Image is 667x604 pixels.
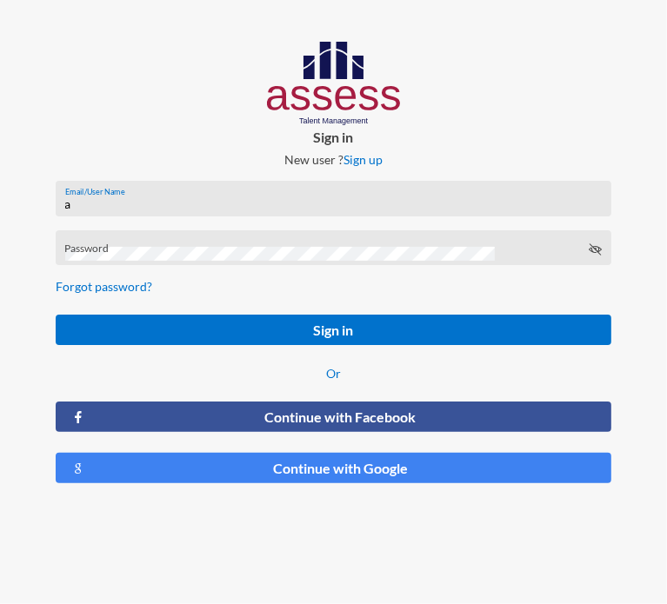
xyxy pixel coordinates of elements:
[56,453,611,483] button: Continue with Google
[65,197,603,211] input: Email/User Name
[344,152,383,167] a: Sign up
[42,152,625,167] p: New user ?
[267,42,400,125] img: AssessLogoo.svg
[56,402,611,432] button: Continue with Facebook
[56,315,611,345] button: Sign in
[42,129,625,145] p: Sign in
[56,366,611,381] p: Or
[56,279,152,294] a: Forgot password?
